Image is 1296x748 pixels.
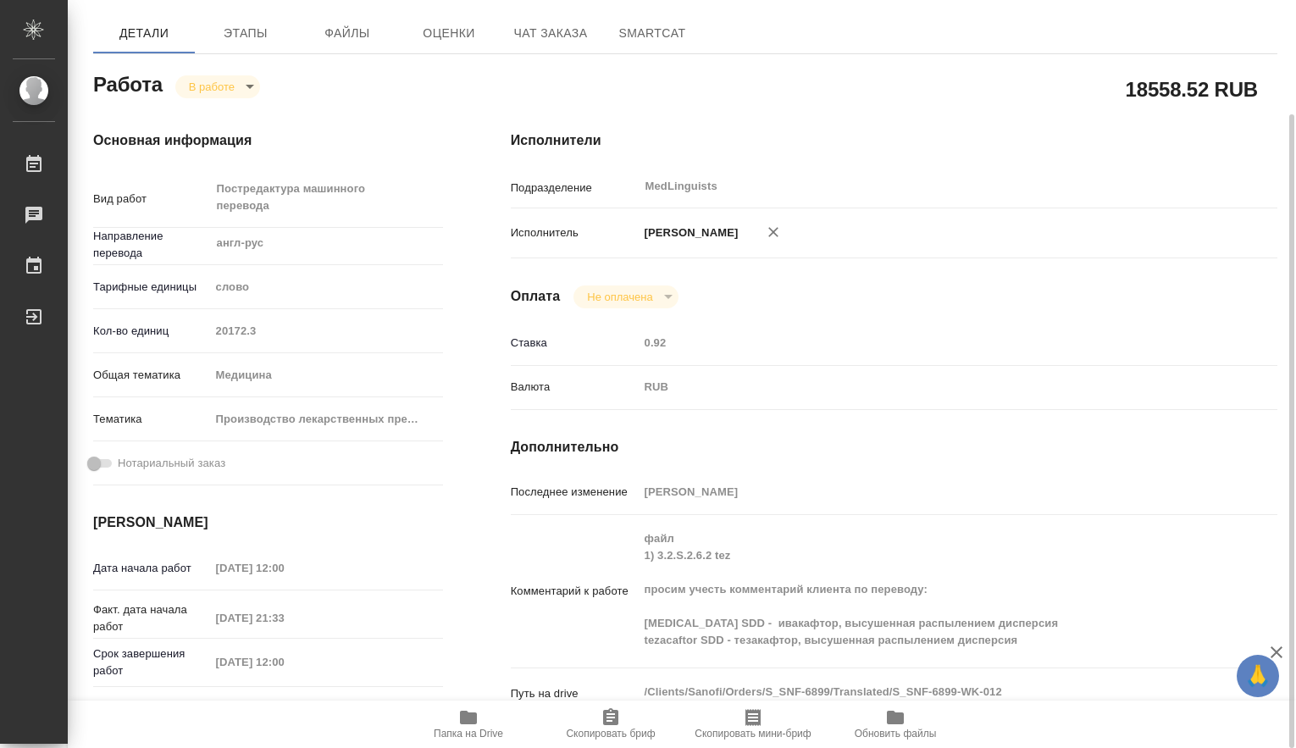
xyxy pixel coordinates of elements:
[639,224,739,241] p: [PERSON_NAME]
[408,23,490,44] span: Оценки
[175,75,260,98] div: В работе
[1243,658,1272,694] span: 🙏
[639,524,1214,655] textarea: файл 1) 3.2.S.2.6.2 tez просим учесть комментарий клиента по переводу: [MEDICAL_DATA] SDD - ивака...
[93,645,210,679] p: Срок завершения работ
[210,273,443,302] div: слово
[93,560,210,577] p: Дата начала работ
[1126,75,1258,103] h2: 18558.52 RUB
[397,701,540,748] button: Папка на Drive
[639,373,1214,402] div: RUB
[118,455,225,472] span: Нотариальный заказ
[210,319,443,343] input: Пустое поле
[93,228,210,262] p: Направление перевода
[511,484,639,501] p: Последнее изменение
[566,728,655,740] span: Скопировать бриф
[307,23,388,44] span: Файлы
[755,213,792,251] button: Удалить исполнителя
[210,361,443,390] div: Медицина
[582,290,657,304] button: Не оплачена
[93,601,210,635] p: Факт. дата начала работ
[1237,655,1279,697] button: 🙏
[93,323,210,340] p: Кол-во единиц
[510,23,591,44] span: Чат заказа
[93,411,210,428] p: Тематика
[434,728,503,740] span: Папка на Drive
[511,379,639,396] p: Валюта
[540,701,682,748] button: Скопировать бриф
[93,279,210,296] p: Тарифные единицы
[511,180,639,197] p: Подразделение
[93,367,210,384] p: Общая тематика
[93,191,210,208] p: Вид работ
[639,678,1214,706] textarea: /Clients/Sanofi/Orders/S_SNF-6899/Translated/S_SNF-6899-WK-012
[511,224,639,241] p: Исполнитель
[573,285,678,308] div: В работе
[511,130,1277,151] h4: Исполнители
[824,701,966,748] button: Обновить файлы
[210,556,358,580] input: Пустое поле
[103,23,185,44] span: Детали
[205,23,286,44] span: Этапы
[210,606,358,630] input: Пустое поле
[511,685,639,702] p: Путь на drive
[210,405,443,434] div: Производство лекарственных препаратов
[511,437,1277,457] h4: Дополнительно
[93,130,443,151] h4: Основная информация
[511,583,639,600] p: Комментарий к работе
[511,335,639,352] p: Ставка
[682,701,824,748] button: Скопировать мини-бриф
[855,728,937,740] span: Обновить файлы
[210,650,358,674] input: Пустое поле
[93,68,163,98] h2: Работа
[184,80,240,94] button: В работе
[612,23,693,44] span: SmartCat
[639,330,1214,355] input: Пустое поле
[695,728,811,740] span: Скопировать мини-бриф
[511,286,561,307] h4: Оплата
[93,513,443,533] h4: [PERSON_NAME]
[639,479,1214,504] input: Пустое поле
